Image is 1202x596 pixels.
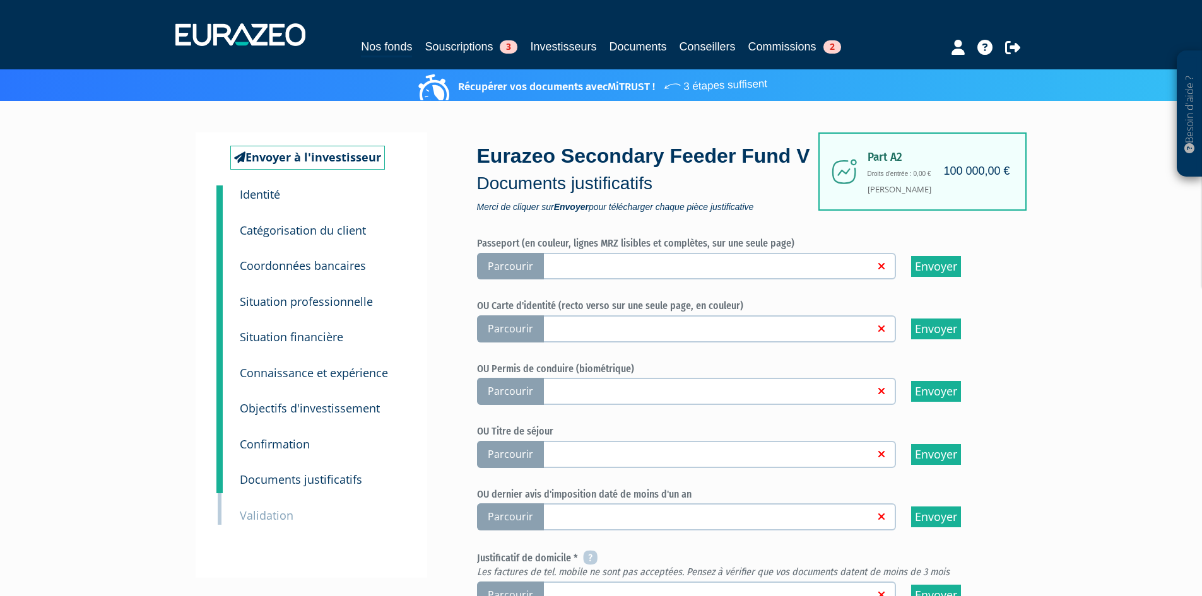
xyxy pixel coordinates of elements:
small: Situation financière [240,329,343,344]
p: Besoin d'aide ? [1182,57,1197,171]
span: Parcourir [477,441,544,468]
a: 3 [216,240,223,279]
a: 6 [216,347,223,386]
span: Merci de cliquer sur pour télécharger chaque pièce justificative [477,202,824,211]
input: Envoyer [911,381,961,402]
small: Objectifs d'investissement [240,400,380,416]
span: Parcourir [477,503,544,530]
small: Identité [240,187,280,202]
a: 9 [216,453,223,493]
span: Parcourir [477,315,544,342]
h6: OU Permis de conduire (biométrique) [477,363,1001,375]
small: Catégorisation du client [240,223,366,238]
a: 1 [216,185,223,211]
p: Documents justificatifs [477,171,824,196]
em: Les factures de tel. mobile ne sont pas acceptées. Pensez à vérifier que vos documents datent de ... [477,566,950,578]
span: 3 étapes suffisent [663,69,767,95]
h6: OU Titre de séjour [477,426,1001,437]
img: 1732889491-logotype_eurazeo_blanc_rvb.png [175,23,305,46]
span: 3 [500,40,517,54]
a: 4 [216,276,223,315]
a: Investisseurs [530,38,596,56]
a: Documents [610,38,667,56]
input: Envoyer [911,318,961,339]
h6: OU Carte d'identité (recto verso sur une seule page, en couleur) [477,300,1001,312]
a: Commissions2 [748,38,841,56]
a: Conseillers [680,38,736,56]
span: Parcourir [477,253,544,280]
h6: Justificatif de domicile * [477,551,1001,578]
small: Documents justificatifs [240,472,362,487]
small: Validation [240,508,293,523]
input: Envoyer [911,506,961,527]
a: MiTRUST ! [608,80,655,93]
a: 2 [216,204,223,243]
div: Eurazeo Secondary Feeder Fund V [477,142,824,211]
small: Confirmation [240,436,310,452]
a: Nos fonds [361,38,412,57]
span: Parcourir [477,378,544,405]
a: 7 [216,382,223,421]
a: Envoyer à l'investisseur [230,146,385,170]
small: Connaissance et expérience [240,365,388,380]
a: 5 [216,311,223,350]
small: Situation professionnelle [240,294,373,309]
input: Envoyer [911,256,961,277]
span: 2 [823,40,841,54]
strong: Envoyer [554,202,589,212]
small: Coordonnées bancaires [240,258,366,273]
a: Souscriptions3 [425,38,517,56]
h6: OU dernier avis d'imposition daté de moins d'un an [477,489,1001,500]
input: Envoyer [911,444,961,465]
p: Récupérer vos documents avec [421,73,767,95]
h6: Passeport (en couleur, lignes MRZ lisibles et complètes, sur une seule page) [477,238,1001,249]
a: 8 [216,418,223,457]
